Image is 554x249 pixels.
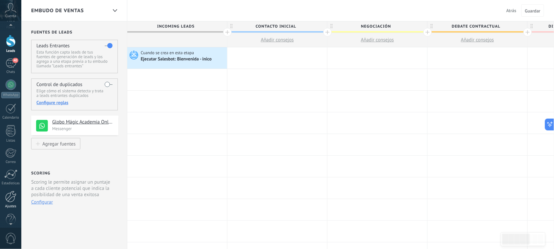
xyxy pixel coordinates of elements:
[428,21,524,32] span: Debate contractual
[1,204,20,209] div: Ajustes
[31,171,50,176] h2: Scoring
[1,92,20,98] div: WhatsApp
[227,21,327,31] div: Contacto inicial
[31,179,113,198] p: Scoring le permite asignar un puntaje a cada cliente potencial que indica la posibilidad de una v...
[36,89,112,98] p: Elige cómo el sistema detecta y trata a leads entrantes duplicados
[428,21,527,31] div: Debate contractual
[227,33,327,47] button: Añadir consejos
[31,138,80,149] button: Agregar fuentes
[52,126,115,131] p: Messenger
[525,9,541,13] span: Guardar
[1,181,20,186] div: Estadísticas
[36,50,112,68] p: Esta función capta leads de tus fuentes de generación de leads y los agrega a una etapa previa a ...
[109,4,120,17] div: Embudo de ventas
[1,160,20,164] div: Correo
[5,14,16,18] span: Cuenta
[141,57,213,62] div: Ejecutar Salesbot: Bienvenida - inico
[328,21,427,31] div: Negociación
[328,21,424,32] span: Negociación
[36,81,82,88] h4: Control de duplicados
[428,33,527,47] button: Añadir consejos
[522,4,544,17] button: Guardar
[361,37,394,43] span: Añadir consejos
[12,58,18,63] span: 40
[36,100,112,105] div: Configure reglas
[52,119,114,125] h4: Globo Mágic Academia Online
[36,43,70,49] h4: Leads Entrantes
[506,8,517,13] span: Atrás
[227,21,324,32] span: Contacto inicial
[261,37,294,43] span: Añadir consejos
[31,199,53,205] button: Configurar
[127,21,224,32] span: Incoming leads
[1,116,20,120] div: Calendario
[1,70,20,74] div: Chats
[328,33,427,47] button: Añadir consejos
[461,37,494,43] span: Añadir consejos
[1,139,20,143] div: Listas
[504,6,519,15] button: Atrás
[1,49,20,53] div: Leads
[31,30,118,35] h2: Fuentes de leads
[141,50,195,56] span: Cuando se crea en esta etapa
[31,8,84,14] span: Embudo de ventas
[42,141,75,147] div: Agregar fuentes
[127,21,227,31] div: Incoming leads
